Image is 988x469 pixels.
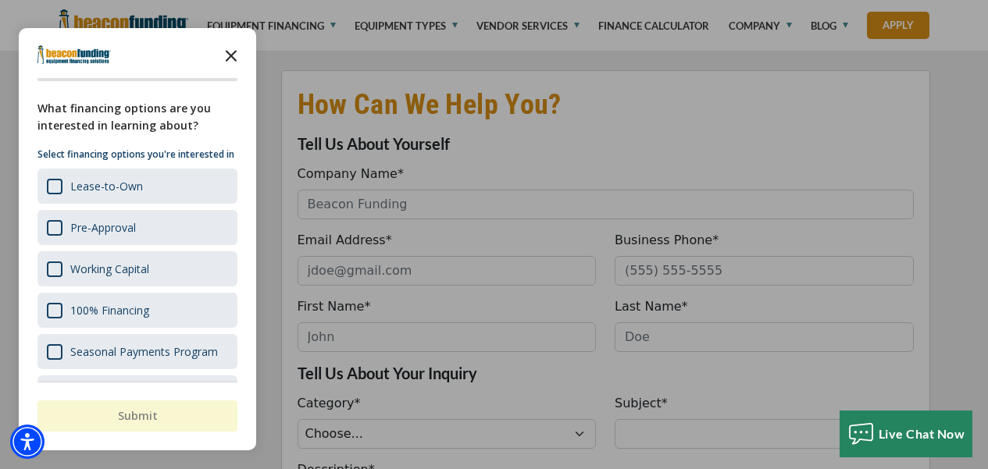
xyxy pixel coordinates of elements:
div: Equipment Upgrade [37,375,237,410]
p: Select financing options you're interested in [37,147,237,162]
div: Working Capital [70,261,149,276]
button: Submit [37,400,237,432]
div: Pre-Approval [70,220,136,235]
button: Close the survey [216,39,247,70]
img: Company logo [37,45,111,64]
div: 100% Financing [70,303,149,318]
div: Working Capital [37,251,237,286]
div: Survey [19,28,256,450]
button: Live Chat Now [840,410,973,457]
div: Lease-to-Own [70,179,143,194]
div: Seasonal Payments Program [37,334,237,369]
div: Lease-to-Own [37,169,237,204]
span: Live Chat Now [879,426,965,441]
div: Seasonal Payments Program [70,344,218,359]
div: 100% Financing [37,293,237,328]
div: Pre-Approval [37,210,237,245]
div: What financing options are you interested in learning about? [37,100,237,134]
div: Accessibility Menu [10,425,45,459]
